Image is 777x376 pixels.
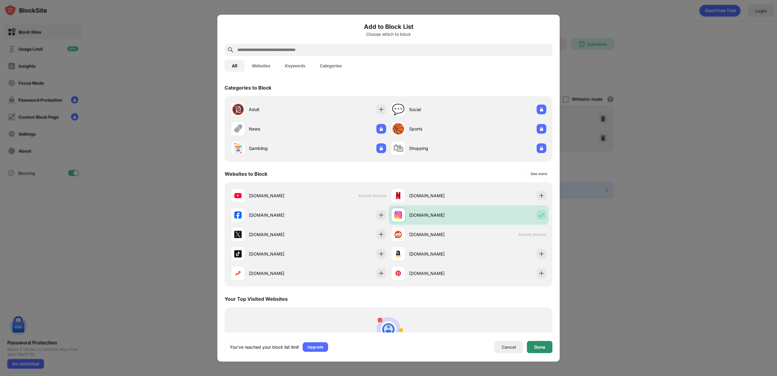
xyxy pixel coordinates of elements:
div: [DOMAIN_NAME] [409,192,469,199]
div: Social [409,106,469,113]
div: Your Top Visited Websites [225,296,288,302]
div: [DOMAIN_NAME] [409,251,469,257]
div: [DOMAIN_NAME] [249,212,308,218]
div: Shopping [409,145,469,151]
div: Gambling [249,145,308,151]
img: favicons [395,192,402,199]
div: [DOMAIN_NAME] [249,270,308,276]
img: favicons [395,269,402,277]
div: Websites to Block [225,171,267,177]
div: 🃏 [232,142,244,154]
span: Already blocked [518,232,546,237]
img: favicons [395,250,402,257]
div: Upgrade [307,344,323,350]
div: 🛍 [393,142,403,154]
img: favicons [234,231,242,238]
img: favicons [234,211,242,218]
div: 🏀 [392,123,405,135]
div: Cancel [502,344,516,350]
div: Done [534,344,545,349]
div: [DOMAIN_NAME] [249,192,308,199]
div: Categories to Block [225,84,271,90]
h6: Add to Block List [225,22,552,31]
button: Categories [313,59,349,72]
div: [DOMAIN_NAME] [249,251,308,257]
div: [DOMAIN_NAME] [409,212,469,218]
div: [DOMAIN_NAME] [409,231,469,238]
div: 🔞 [232,103,244,116]
img: personal-suggestions.svg [374,314,403,344]
div: You’ve reached your block list limit [230,344,299,350]
img: favicons [234,192,242,199]
div: Sports [409,126,469,132]
div: See more [531,171,547,177]
div: 🗞 [233,123,243,135]
img: favicons [234,250,242,257]
div: Adult [249,106,308,113]
span: Already blocked [358,193,386,198]
div: [DOMAIN_NAME] [409,270,469,276]
div: Choose which to block [225,32,552,36]
img: favicons [234,269,242,277]
button: Websites [245,59,278,72]
img: search.svg [227,46,234,53]
div: 💬 [392,103,405,116]
button: All [225,59,245,72]
div: [DOMAIN_NAME] [249,231,308,238]
img: favicons [395,231,402,238]
button: Keywords [278,59,313,72]
img: favicons [395,211,402,218]
div: News [249,126,308,132]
